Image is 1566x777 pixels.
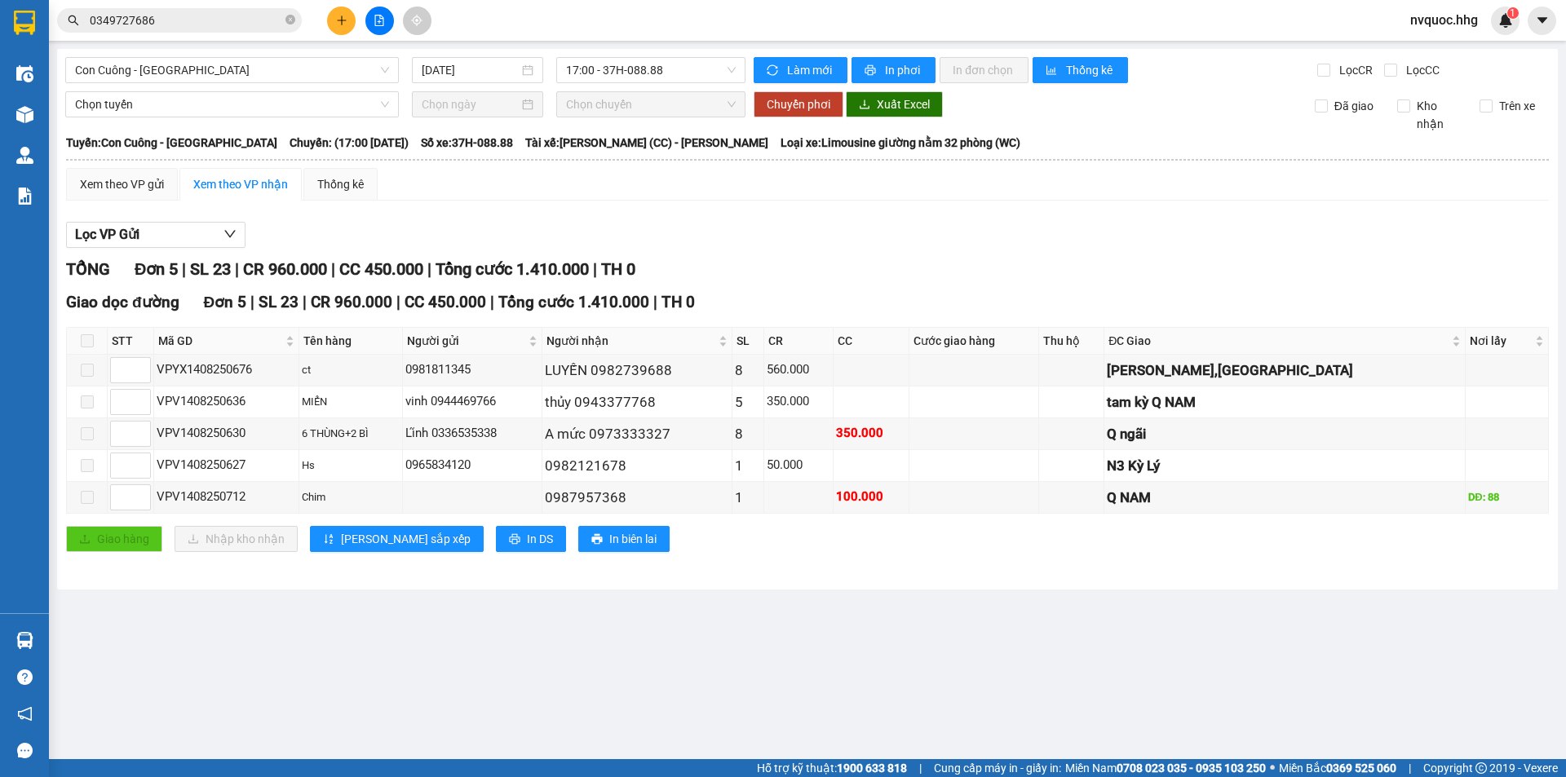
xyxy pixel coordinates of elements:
[767,456,830,475] div: 50.000
[934,759,1061,777] span: Cung cấp máy in - giấy in:
[836,424,906,444] div: 350.000
[290,134,409,152] span: Chuyến: (17:00 [DATE])
[66,259,110,279] span: TỔNG
[336,15,347,26] span: plus
[885,61,922,79] span: In phơi
[545,391,730,413] div: thủy 0943377768
[498,293,649,311] span: Tổng cước 1.410.000
[403,7,431,35] button: aim
[1535,13,1550,28] span: caret-down
[17,669,33,685] span: question-circle
[75,58,389,82] span: Con Cuông - Quảng Ngãi
[653,293,657,311] span: |
[66,293,179,311] span: Giao dọc đường
[223,227,237,241] span: down
[302,394,400,410] div: MIẾN
[754,91,843,117] button: Chuyển phơi
[545,423,730,445] div: A mức 0973333327
[75,224,139,245] span: Lọc VP Gửi
[578,526,670,552] button: printerIn biên lai
[545,360,730,382] div: LUYẾN 0982739688
[154,386,299,418] td: VPV1408250636
[1333,61,1375,79] span: Lọc CR
[566,58,736,82] span: 17:00 - 37H-088.88
[1107,487,1462,509] div: Q NAM
[190,259,231,279] span: SL 23
[735,391,761,413] div: 5
[9,37,62,117] img: logo
[591,533,603,546] span: printer
[601,259,635,279] span: TH 0
[834,328,909,355] th: CC
[302,457,400,474] div: Hs
[735,487,761,509] div: 1
[422,61,519,79] input: 14/08/2025
[877,95,930,113] span: Xuất Excel
[16,188,33,205] img: solution-icon
[846,91,943,117] button: downloadXuất Excel
[66,222,246,248] button: Lọc VP Gửi
[405,424,539,444] div: Lĩnh 0336535338
[757,759,907,777] span: Hỗ trợ kỹ thuật:
[490,293,494,311] span: |
[157,424,296,444] div: VPV1408250630
[735,455,761,477] div: 1
[405,392,539,412] div: vinh 0944469766
[14,11,35,35] img: logo-vxr
[1328,97,1380,115] span: Đã giao
[157,392,296,412] div: VPV1408250636
[545,487,730,509] div: 0987957368
[546,332,716,350] span: Người nhận
[16,106,33,123] img: warehouse-icon
[1528,7,1556,35] button: caret-down
[787,61,834,79] span: Làm mới
[331,259,335,279] span: |
[754,57,847,83] button: syncLàm mới
[919,759,922,777] span: |
[407,332,525,350] span: Người gửi
[17,743,33,758] span: message
[1507,7,1519,19] sup: 1
[78,88,210,105] strong: PHIẾU GỬI HÀNG
[1066,61,1115,79] span: Thống kê
[1107,455,1462,477] div: N3 Kỳ Lý
[1033,57,1128,83] button: bar-chartThống kê
[157,456,296,475] div: VPV1408250627
[68,15,79,26] span: search
[259,293,299,311] span: SL 23
[852,57,936,83] button: printerIn phơi
[1117,762,1266,775] strong: 0708 023 035 - 0935 103 250
[154,355,299,386] td: VPYX1408250676
[1410,97,1467,133] span: Kho nhận
[227,60,344,77] span: VPCL1408250716
[436,259,589,279] span: Tổng cước 1.410.000
[496,526,566,552] button: printerIn DS
[374,15,385,26] span: file-add
[154,450,299,482] td: VPV1408250627
[1397,10,1491,30] span: nvquoc.hhg
[90,11,282,29] input: Tìm tên, số ĐT hoặc mã đơn
[66,526,162,552] button: uploadGiao hàng
[317,175,364,193] div: Thống kê
[1400,61,1442,79] span: Lọc CC
[323,533,334,546] span: sort-ascending
[302,362,400,378] div: ct
[235,259,239,279] span: |
[339,259,423,279] span: CC 450.000
[427,259,431,279] span: |
[405,360,539,380] div: 0981811345
[422,95,519,113] input: Chọn ngày
[135,259,178,279] span: Đơn 5
[16,147,33,164] img: warehouse-icon
[767,392,830,412] div: 350.000
[1470,332,1532,350] span: Nơi lấy
[421,134,513,152] span: Số xe: 37H-088.88
[69,108,219,134] strong: Hotline : [PHONE_NUMBER] - [PHONE_NUMBER]
[837,762,907,775] strong: 1900 633 818
[661,293,695,311] span: TH 0
[767,64,781,77] span: sync
[1046,64,1059,77] span: bar-chart
[16,65,33,82] img: warehouse-icon
[1468,489,1546,505] div: DĐ: 88
[859,99,870,112] span: download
